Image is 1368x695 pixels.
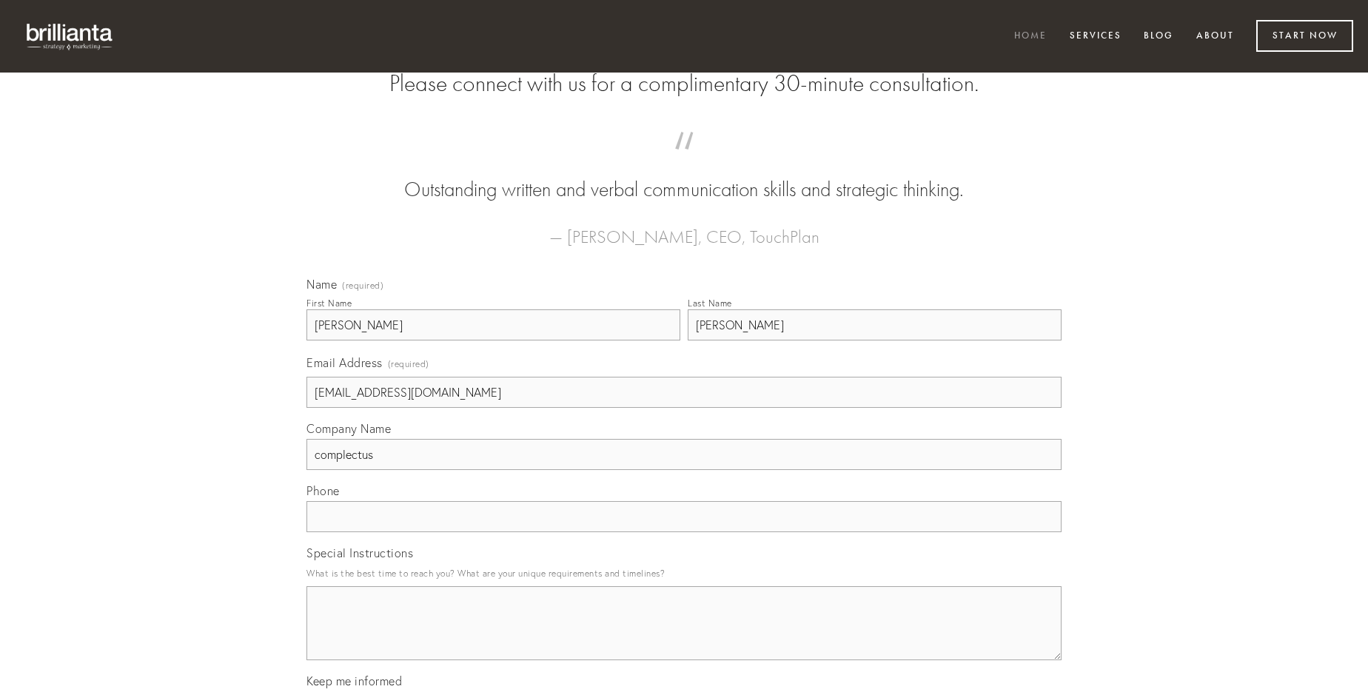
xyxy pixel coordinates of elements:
[688,298,732,309] div: Last Name
[306,70,1062,98] h2: Please connect with us for a complimentary 30-minute consultation.
[306,563,1062,583] p: What is the best time to reach you? What are your unique requirements and timelines?
[306,421,391,436] span: Company Name
[15,15,126,58] img: brillianta - research, strategy, marketing
[1187,24,1244,49] a: About
[1256,20,1353,52] a: Start Now
[1134,24,1183,49] a: Blog
[306,277,337,292] span: Name
[330,204,1038,252] figcaption: — [PERSON_NAME], CEO, TouchPlan
[1060,24,1131,49] a: Services
[388,354,429,374] span: (required)
[306,674,402,688] span: Keep me informed
[306,545,413,560] span: Special Instructions
[306,355,383,370] span: Email Address
[330,147,1038,204] blockquote: Outstanding written and verbal communication skills and strategic thinking.
[306,298,352,309] div: First Name
[1005,24,1056,49] a: Home
[342,281,383,290] span: (required)
[306,483,340,498] span: Phone
[330,147,1038,175] span: “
